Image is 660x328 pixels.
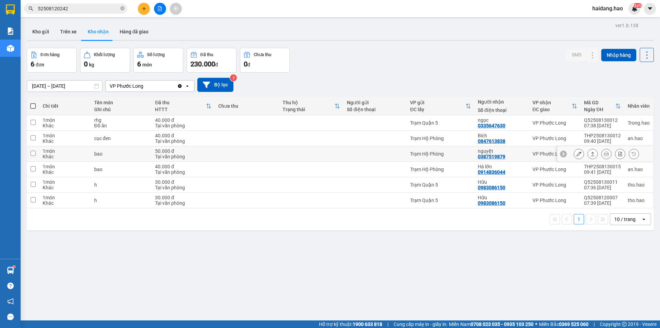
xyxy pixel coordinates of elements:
span: 6 [137,60,141,68]
div: Thu hộ [283,100,334,105]
span: notification [7,298,14,305]
div: Hữu [478,195,526,200]
div: 09:40 [DATE] [584,138,621,144]
svg: Clear value [177,83,183,89]
sup: 1 [13,266,15,268]
div: 50.000 đ [155,148,211,154]
span: | [594,320,595,328]
div: THP2508130012 [584,133,621,138]
div: 30.000 đ [155,179,211,185]
span: close-circle [120,6,124,10]
div: VP Phước Long [532,167,577,172]
span: đơn [36,62,44,67]
div: Bích [478,133,526,138]
button: Khối lượng0kg [80,48,130,73]
div: THP2508130015 [584,164,621,169]
div: Chưa thu [254,52,271,57]
div: VP Phước Long [532,136,577,141]
div: 1 món [43,164,87,169]
div: h [94,198,148,203]
div: Khối lượng [94,52,115,57]
span: Cung cấp máy in - giấy in: [394,320,447,328]
div: Q52508120007 [584,195,621,200]
span: 230.000 [190,60,215,68]
div: Tại văn phòng [155,138,211,144]
div: 1 món [43,179,87,185]
div: Khác [43,138,87,144]
img: icon-new-feature [631,6,638,12]
div: Trạm Quận 5 [410,120,471,126]
button: Số lượng6món [133,48,183,73]
div: Q52508130012 [584,117,621,123]
button: Kho gửi [27,23,55,40]
div: 1 món [43,133,87,138]
div: Trạm Hộ Phòng [410,167,471,172]
div: Khác [43,154,87,159]
div: Khác [43,185,87,190]
button: caret-down [644,3,656,15]
div: Khác [43,123,87,128]
span: 0 [84,60,88,68]
button: Chưa thu0đ [240,48,290,73]
div: Q52508130011 [584,179,621,185]
strong: 1900 633 818 [353,321,382,327]
input: Selected VP Phước Long. [144,83,145,89]
div: tho.hao [628,182,650,188]
div: Đồ ăn [94,123,148,128]
button: Bộ lọc [197,78,233,92]
div: Trạm Quận 5 [410,182,471,188]
div: 40.000 đ [155,164,211,169]
button: Kho nhận [82,23,114,40]
div: Tại văn phòng [155,169,211,175]
button: plus [138,3,150,15]
div: rhg [94,117,148,123]
svg: open [641,216,647,222]
div: Hữu [478,179,526,185]
div: VP Phước Long [532,120,577,126]
div: Hà lớn [478,164,526,169]
div: ĐC giao [532,107,572,112]
div: Mã GD [584,100,615,105]
div: Trạm Hộ Phòng [410,136,471,141]
span: plus [142,6,146,11]
div: Số điện thoại [347,107,403,112]
div: VP Phước Long [110,83,143,89]
div: 07:38 [DATE] [584,123,621,128]
div: VP Phước Long [532,151,577,157]
div: 0914836044 [478,169,505,175]
img: solution-icon [7,28,14,35]
div: Trạm Quận 5 [410,198,471,203]
div: 10 / trang [614,216,636,223]
th: Toggle SortBy [279,97,343,115]
div: 0387519879 [478,154,505,159]
div: 1 món [43,117,87,123]
div: 1 món [43,195,87,200]
button: Hàng đã giao [114,23,154,40]
span: Miền Nam [449,320,533,328]
div: Tại văn phòng [155,185,211,190]
div: Ghi chú [94,107,148,112]
div: h [94,182,148,188]
div: Đã thu [200,52,213,57]
span: Miền Bắc [539,320,588,328]
div: Số lượng [147,52,165,57]
strong: 0708 023 035 - 0935 103 250 [471,321,533,327]
div: 0983086150 [478,200,505,206]
div: VP Phước Long [532,198,577,203]
div: 0983086150 [478,185,505,190]
sup: NaN [633,3,642,8]
div: ver 1.8.138 [615,22,638,29]
div: 0335647630 [478,123,505,128]
div: Người nhận [478,99,526,105]
div: 07:39 [DATE] [584,200,621,206]
div: an.hao [628,136,650,141]
div: VP gửi [410,100,465,105]
div: cục đen [94,136,148,141]
button: SMS [566,49,587,61]
th: Toggle SortBy [407,97,474,115]
div: Giao hàng [587,149,598,159]
div: bao [94,167,148,172]
span: | [387,320,388,328]
span: question-circle [7,283,14,289]
div: Đã thu [155,100,206,105]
